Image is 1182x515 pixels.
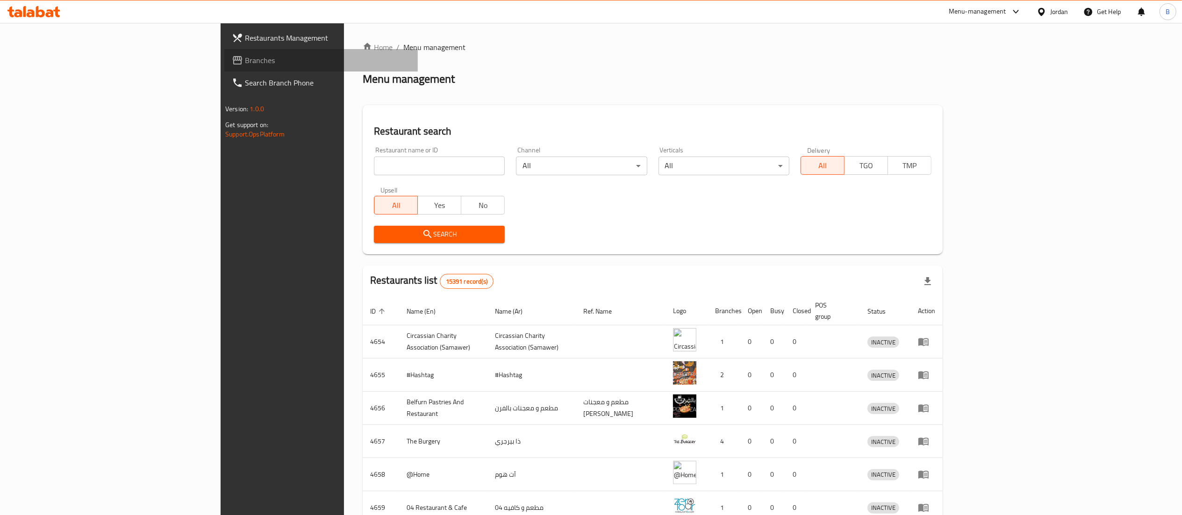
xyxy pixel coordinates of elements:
[867,502,899,514] div: INACTIVE
[380,186,398,193] label: Upsell
[785,297,808,325] th: Closed
[918,369,935,380] div: Menu
[399,425,487,458] td: The Burgery
[918,402,935,414] div: Menu
[374,124,931,138] h2: Restaurant search
[949,6,1006,17] div: Menu-management
[867,436,899,447] span: INACTIVE
[844,156,888,175] button: TGO
[673,328,696,351] img: ​Circassian ​Charity ​Association​ (Samawer)
[225,119,268,131] span: Get support on:
[918,436,935,447] div: Menu
[785,392,808,425] td: 0
[867,469,899,480] div: INACTIVE
[848,159,884,172] span: TGO
[583,306,624,317] span: Ref. Name
[801,156,845,175] button: All
[740,458,763,491] td: 0
[867,337,899,348] span: INACTIVE
[245,55,410,66] span: Branches
[708,392,740,425] td: 1
[867,436,899,447] div: INACTIVE
[440,274,494,289] div: Total records count
[495,306,535,317] span: Name (Ar)
[374,196,418,215] button: All
[918,336,935,347] div: Menu
[785,425,808,458] td: 0
[673,428,696,451] img: The Burgery
[399,392,487,425] td: Belfurn Pastries And Restaurant
[399,325,487,358] td: ​Circassian ​Charity ​Association​ (Samawer)
[867,502,899,513] span: INACTIVE
[399,358,487,392] td: #Hashtag
[708,358,740,392] td: 2
[440,277,493,286] span: 15391 record(s)
[785,325,808,358] td: 0
[805,159,841,172] span: All
[763,358,785,392] td: 0
[487,392,576,425] td: مطعم و معجنات بالفرن
[224,27,418,49] a: Restaurants Management
[487,325,576,358] td: ​Circassian ​Charity ​Association​ (Samawer)
[740,425,763,458] td: 0
[250,103,264,115] span: 1.0.0
[374,226,505,243] button: Search
[888,156,931,175] button: TMP
[370,273,494,289] h2: Restaurants list
[763,325,785,358] td: 0
[785,358,808,392] td: 0
[867,306,898,317] span: Status
[708,458,740,491] td: 1
[576,392,666,425] td: مطعم و معجنات [PERSON_NAME]
[363,42,943,53] nav: breadcrumb
[245,77,410,88] span: Search Branch Phone
[224,72,418,94] a: Search Branch Phone
[370,306,388,317] span: ID
[740,325,763,358] td: 0
[378,199,414,212] span: All
[763,392,785,425] td: 0
[516,157,647,175] div: All
[403,42,466,53] span: Menu management
[224,49,418,72] a: Branches
[807,147,831,153] label: Delivery
[917,270,939,293] div: Export file
[225,128,285,140] a: Support.OpsPlatform
[465,199,501,212] span: No
[740,297,763,325] th: Open
[487,458,576,491] td: آت هوم
[785,458,808,491] td: 0
[422,199,458,212] span: Yes
[673,361,696,385] img: #Hashtag
[225,103,248,115] span: Version:
[708,425,740,458] td: 4
[918,469,935,480] div: Menu
[487,358,576,392] td: #Hashtag
[245,32,410,43] span: Restaurants Management
[407,306,448,317] span: Name (En)
[659,157,789,175] div: All
[867,469,899,480] span: INACTIVE
[867,403,899,414] span: INACTIVE
[763,297,785,325] th: Busy
[673,394,696,418] img: Belfurn Pastries And Restaurant
[666,297,708,325] th: Logo
[381,229,497,240] span: Search
[399,458,487,491] td: @Home
[708,325,740,358] td: 1
[918,502,935,513] div: Menu
[815,300,849,322] span: POS group
[892,159,928,172] span: TMP
[461,196,505,215] button: No
[867,370,899,381] span: INACTIVE
[1050,7,1068,17] div: Jordan
[487,425,576,458] td: ذا بيرجري
[763,425,785,458] td: 0
[708,297,740,325] th: Branches
[740,392,763,425] td: 0
[1166,7,1170,17] span: B
[910,297,943,325] th: Action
